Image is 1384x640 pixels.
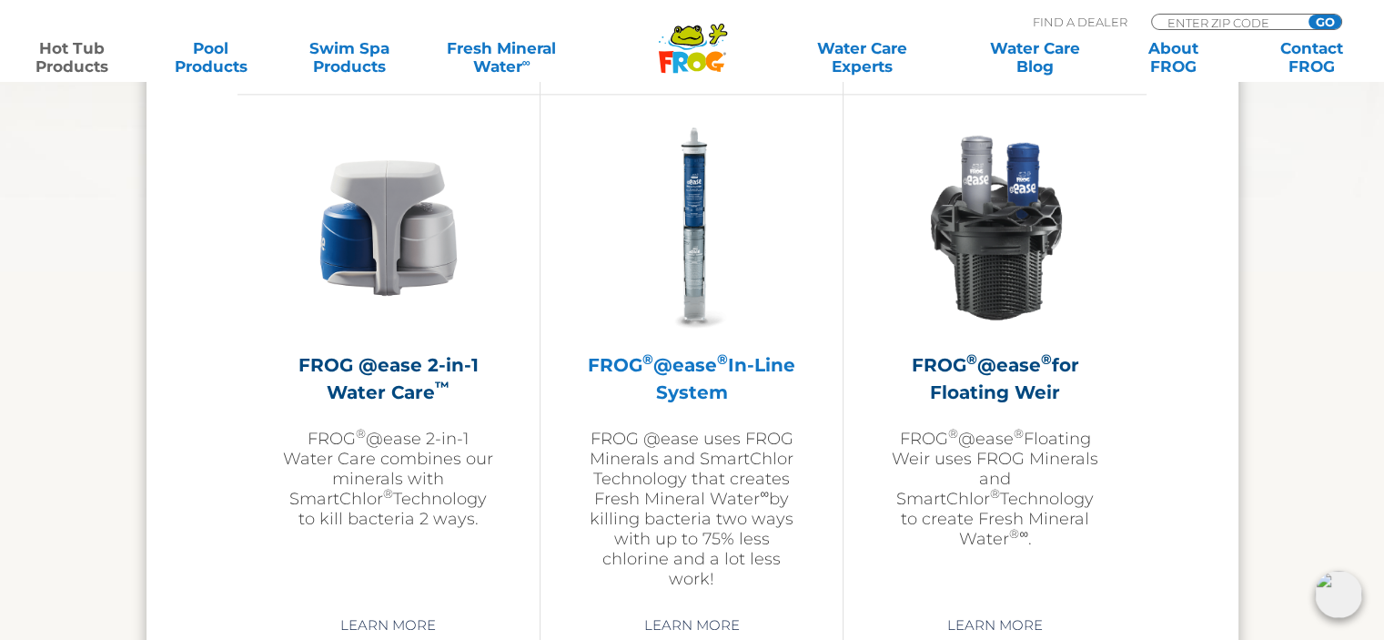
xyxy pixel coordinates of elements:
a: FROG®@ease®In-Line SystemFROG @ease uses FROG Minerals and SmartChlor Technology that creates Fre... [586,122,797,595]
h2: FROG @ease 2-in-1 Water Care [283,351,494,406]
a: Hot TubProducts [18,39,126,76]
sup: ® [1014,426,1024,441]
sup: ® [990,486,1000,501]
input: Zip Code Form [1166,15,1288,30]
a: ContactFROG [1258,39,1366,76]
img: @ease-2-in-1-Holder-v2-300x300.png [283,122,494,333]
sup: ® [1009,526,1019,541]
sup: ∞ [521,56,530,69]
a: FROG®@ease®for Floating WeirFROG®@ease®Floating Weir uses FROG Minerals and SmartChlor®Technology... [889,122,1101,595]
img: inline-system-300x300.png [586,122,797,333]
a: Water CareBlog [981,39,1088,76]
sup: ® [948,426,958,441]
sup: ® [717,350,728,368]
sup: ® [642,350,653,368]
sup: ® [966,350,977,368]
sup: ™ [435,378,450,395]
input: GO [1308,15,1341,29]
h2: FROG @ease In-Line System [586,351,797,406]
sup: ® [383,486,393,501]
p: FROG @ease uses FROG Minerals and SmartChlor Technology that creates Fresh Mineral Water by killi... [586,429,797,589]
p: Find A Dealer [1033,14,1127,30]
sup: ® [1041,350,1052,368]
p: FROG @ease 2-in-1 Water Care combines our minerals with SmartChlor Technology to kill bacteria 2 ... [283,429,494,529]
img: InLineWeir_Front_High_inserting-v2-300x300.png [890,122,1101,333]
a: FROG @ease 2-in-1 Water Care™FROG®@ease 2-in-1 Water Care combines our minerals with SmartChlor®T... [283,122,494,595]
a: Fresh MineralWater∞ [434,39,569,76]
sup: ∞ [1019,526,1028,541]
p: FROG @ease Floating Weir uses FROG Minerals and SmartChlor Technology to create Fresh Mineral Wat... [889,429,1101,549]
sup: ∞ [760,486,769,501]
sup: ® [356,426,366,441]
a: Swim SpaProducts [296,39,403,76]
a: PoolProducts [157,39,264,76]
a: Water CareExperts [774,39,950,76]
h2: FROG @ease for Floating Weir [889,351,1101,406]
a: AboutFROG [1119,39,1227,76]
img: openIcon [1315,571,1362,618]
